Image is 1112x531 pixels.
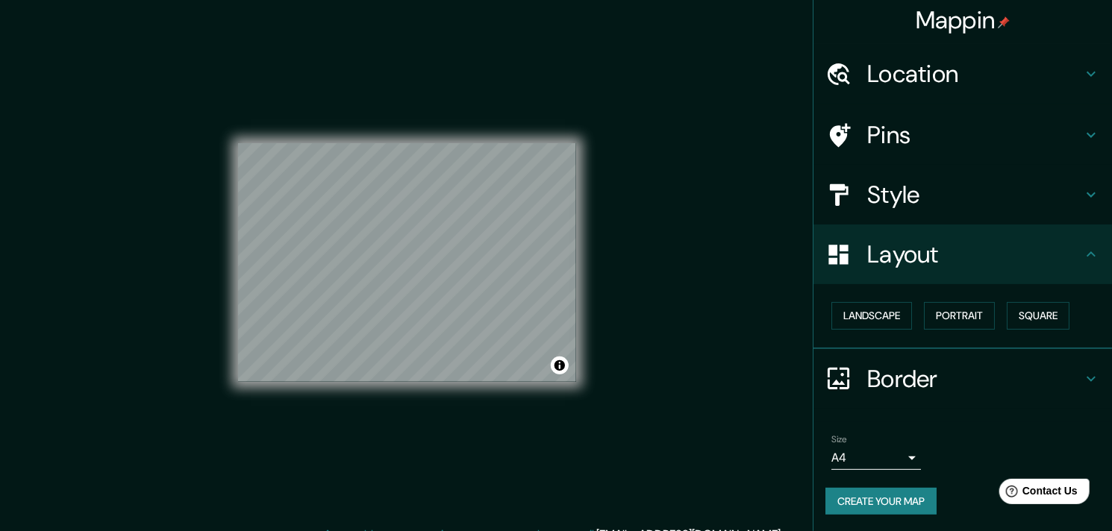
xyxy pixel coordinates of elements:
div: Style [813,165,1112,224]
h4: Pins [867,120,1082,150]
button: Create your map [825,488,937,515]
div: Layout [813,224,1112,284]
label: Size [831,433,847,445]
img: pin-icon.png [998,16,1010,28]
h4: Layout [867,239,1082,269]
div: Border [813,349,1112,409]
h4: Location [867,59,1082,89]
h4: Border [867,364,1082,394]
canvas: Map [238,143,576,382]
h4: Style [867,180,1082,210]
h4: Mappin [916,5,1011,35]
div: A4 [831,446,921,470]
iframe: Help widget launcher [979,473,1096,515]
div: Pins [813,105,1112,165]
button: Square [1007,302,1069,330]
div: Location [813,44,1112,104]
button: Landscape [831,302,912,330]
button: Toggle attribution [551,356,569,374]
button: Portrait [924,302,995,330]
